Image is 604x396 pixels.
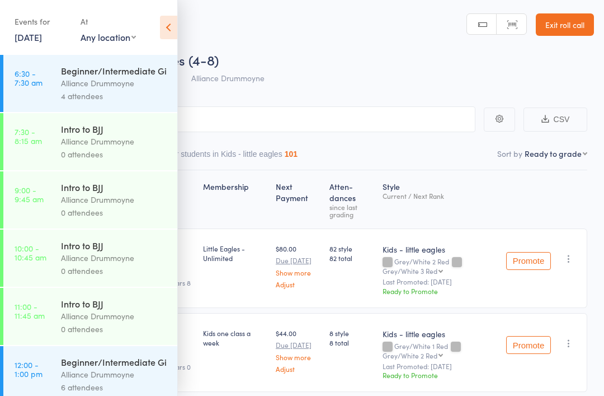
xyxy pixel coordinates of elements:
[3,55,177,112] a: 6:30 -7:30 amBeginner/Intermediate GiAlliance Drummoyne4 attendees
[61,239,168,251] div: Intro to BJJ
[329,253,374,263] span: 82 total
[191,72,265,83] span: Alliance Drummoyne
[383,278,497,286] small: Last Promoted: [DATE]
[325,175,378,223] div: Atten­dances
[15,244,46,262] time: 10:00 - 10:45 am
[15,12,69,31] div: Events for
[276,257,320,264] small: Due [DATE]
[383,328,497,339] div: Kids - little eagles
[271,175,325,223] div: Next Payment
[61,310,168,323] div: Alliance Drummoyne
[383,342,497,359] div: Grey/White 1 Red
[61,77,168,90] div: Alliance Drummoyne
[3,171,177,229] a: 9:00 -9:45 amIntro to BJJAlliance Drummoyne0 attendees
[61,181,168,193] div: Intro to BJJ
[17,106,475,132] input: Search by name
[15,360,43,378] time: 12:00 - 1:00 pm
[378,175,502,223] div: Style
[383,192,497,199] div: Current / Next Rank
[383,267,437,274] div: Grey/White 3 Red
[383,286,497,296] div: Ready to Promote
[3,288,177,345] a: 11:00 -11:45 amIntro to BJJAlliance Drummoyne0 attendees
[15,69,43,87] time: 6:30 - 7:30 am
[199,175,271,223] div: Membership
[61,206,168,219] div: 0 attendees
[61,90,168,103] div: 4 attendees
[276,341,320,349] small: Due [DATE]
[383,362,497,370] small: Last Promoted: [DATE]
[61,356,168,368] div: Beginner/Intermediate Gi
[536,13,594,36] a: Exit roll call
[383,370,497,380] div: Ready to Promote
[3,230,177,287] a: 10:00 -10:45 amIntro to BJJAlliance Drummoyne0 attendees
[15,302,45,320] time: 11:00 - 11:45 am
[329,203,374,218] div: since last grading
[159,144,298,170] button: Other students in Kids - little eagles101
[383,258,497,274] div: Grey/White 2 Red
[525,148,582,159] div: Ready to grade
[329,328,374,338] span: 8 style
[506,336,551,354] button: Promote
[61,64,168,77] div: Beginner/Intermediate Gi
[61,323,168,336] div: 0 attendees
[61,297,168,310] div: Intro to BJJ
[61,123,168,135] div: Intro to BJJ
[276,281,320,288] a: Adjust
[329,244,374,253] span: 82 style
[15,127,42,145] time: 7:30 - 8:15 am
[383,352,437,359] div: Grey/White 2 Red
[61,381,168,394] div: 6 attendees
[81,31,136,43] div: Any location
[276,365,320,372] a: Adjust
[203,328,267,347] div: Kids one class a week
[15,185,44,203] time: 9:00 - 9:45 am
[15,31,42,43] a: [DATE]
[276,244,320,288] div: $80.00
[61,251,168,264] div: Alliance Drummoyne
[61,148,168,161] div: 0 attendees
[506,252,551,270] button: Promote
[285,150,298,159] div: 101
[276,328,320,372] div: $44.00
[61,368,168,381] div: Alliance Drummoyne
[383,244,497,255] div: Kids - little eagles
[276,353,320,361] a: Show more
[276,269,320,276] a: Show more
[329,338,374,347] span: 8 total
[497,148,522,159] label: Sort by
[3,113,177,170] a: 7:30 -8:15 amIntro to BJJAlliance Drummoyne0 attendees
[61,135,168,148] div: Alliance Drummoyne
[523,108,587,132] button: CSV
[203,244,267,263] div: Little Eagles - Unlimited
[81,12,136,31] div: At
[61,264,168,277] div: 0 attendees
[61,193,168,206] div: Alliance Drummoyne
